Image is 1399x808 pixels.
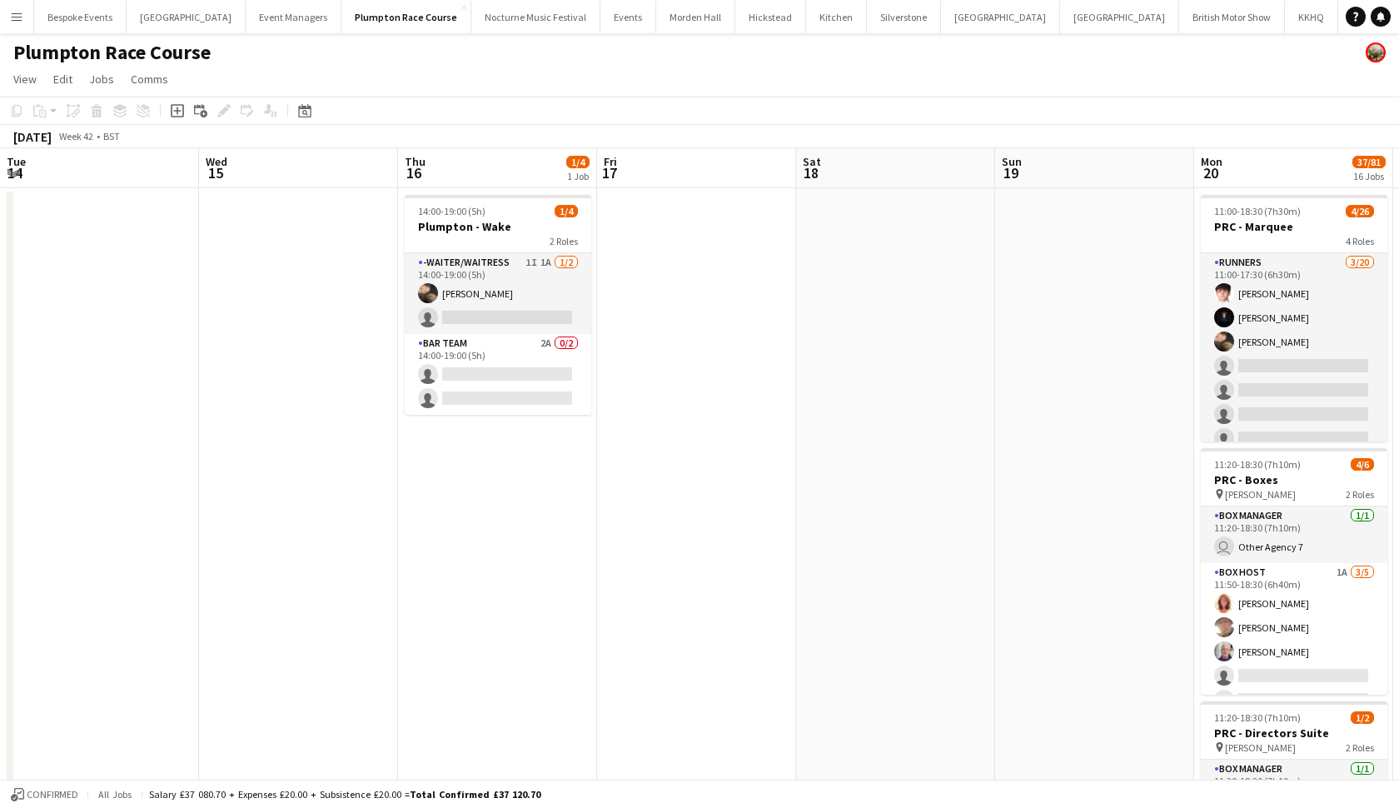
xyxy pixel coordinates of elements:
[405,253,591,334] app-card-role: -Waiter/Waitress1I1A1/214:00-19:00 (5h)[PERSON_NAME]
[95,788,135,801] span: All jobs
[410,788,540,801] span: Total Confirmed £37 120.70
[418,205,485,217] span: 14:00-19:00 (5h)
[1225,741,1296,754] span: [PERSON_NAME]
[1201,506,1387,563] app-card-role: Box Manager1/111:20-18:30 (7h10m) Other Agency 7
[735,1,806,33] button: Hickstead
[127,1,246,33] button: [GEOGRAPHIC_DATA]
[1351,458,1374,471] span: 4/6
[800,163,821,182] span: 18
[27,789,78,801] span: Confirmed
[601,163,617,182] span: 17
[1346,205,1374,217] span: 4/26
[1201,472,1387,487] h3: PRC - Boxes
[555,205,578,217] span: 1/4
[1201,219,1387,234] h3: PRC - Marquee
[405,195,591,415] app-job-card: 14:00-19:00 (5h)1/4Plumpton - Wake2 Roles-Waiter/Waitress1I1A1/214:00-19:00 (5h)[PERSON_NAME] Bar...
[82,68,121,90] a: Jobs
[1198,163,1222,182] span: 20
[405,219,591,234] h3: Plumpton - Wake
[149,788,540,801] div: Salary £37 080.70 + Expenses £20.00 + Subsistence £20.00 =
[8,786,81,804] button: Confirmed
[1214,711,1301,724] span: 11:20-18:30 (7h10m)
[1353,170,1385,182] div: 16 Jobs
[203,163,227,182] span: 15
[1366,42,1386,62] app-user-avatar: Staffing Manager
[103,130,120,142] div: BST
[7,154,26,169] span: Tue
[867,1,941,33] button: Silverstone
[566,156,590,168] span: 1/4
[1214,458,1301,471] span: 11:20-18:30 (7h10m)
[656,1,735,33] button: Morden Hall
[4,163,26,182] span: 14
[1285,1,1338,33] button: KKHQ
[89,72,114,87] span: Jobs
[1346,235,1374,247] span: 4 Roles
[13,128,52,145] div: [DATE]
[53,72,72,87] span: Edit
[803,154,821,169] span: Sat
[1346,488,1374,501] span: 2 Roles
[341,1,471,33] button: Plumpton Race Course
[7,68,43,90] a: View
[405,334,591,415] app-card-role: Bar Team2A0/214:00-19:00 (5h)
[124,68,175,90] a: Comms
[604,154,617,169] span: Fri
[471,1,600,33] button: Nocturne Music Festival
[47,68,79,90] a: Edit
[567,170,589,182] div: 1 Job
[1214,205,1301,217] span: 11:00-18:30 (7h30m)
[1351,711,1374,724] span: 1/2
[1060,1,1179,33] button: [GEOGRAPHIC_DATA]
[1002,154,1022,169] span: Sun
[206,154,227,169] span: Wed
[34,1,127,33] button: Bespoke Events
[1225,488,1296,501] span: [PERSON_NAME]
[1201,448,1387,695] app-job-card: 11:20-18:30 (7h10m)4/6PRC - Boxes [PERSON_NAME]2 RolesBox Manager1/111:20-18:30 (7h10m) Other Age...
[13,72,37,87] span: View
[1201,563,1387,716] app-card-role: Box Host1A3/511:50-18:30 (6h40m)[PERSON_NAME][PERSON_NAME][PERSON_NAME]
[941,1,1060,33] button: [GEOGRAPHIC_DATA]
[402,163,426,182] span: 16
[1346,741,1374,754] span: 2 Roles
[999,163,1022,182] span: 19
[1201,726,1387,741] h3: PRC - Directors Suite
[1201,253,1387,769] app-card-role: Runners3/2011:00-17:30 (6h30m)[PERSON_NAME][PERSON_NAME][PERSON_NAME]
[246,1,341,33] button: Event Managers
[600,1,656,33] button: Events
[1352,156,1386,168] span: 37/81
[806,1,867,33] button: Kitchen
[550,235,578,247] span: 2 Roles
[13,40,211,65] h1: Plumpton Race Course
[1201,195,1387,441] app-job-card: 11:00-18:30 (7h30m)4/26PRC - Marquee4 RolesRunners3/2011:00-17:30 (6h30m)[PERSON_NAME][PERSON_NAM...
[55,130,97,142] span: Week 42
[1201,154,1222,169] span: Mon
[131,72,168,87] span: Comms
[1179,1,1285,33] button: British Motor Show
[405,154,426,169] span: Thu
